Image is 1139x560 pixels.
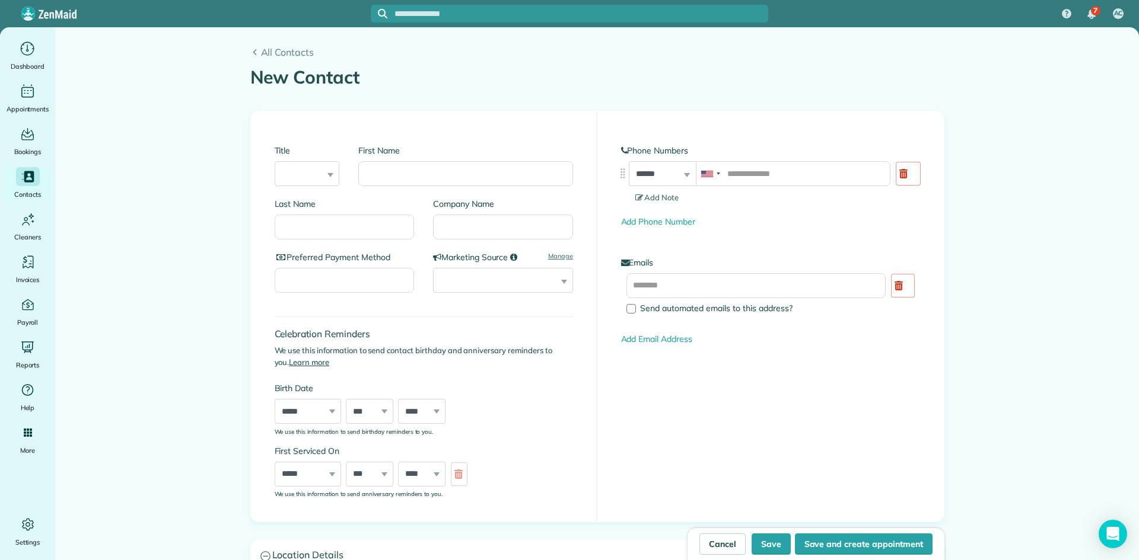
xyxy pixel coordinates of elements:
label: Marketing Source [433,251,573,263]
h4: Celebration Reminders [275,329,573,339]
sub: We use this information to send anniversary reminders to you. [275,490,443,497]
svg: Focus search [378,9,387,18]
a: Appointments [5,82,50,115]
span: Reports [16,359,40,371]
span: Cleaners [14,231,41,243]
a: Settings [5,515,50,548]
img: drag_indicator-119b368615184ecde3eda3c64c821f6cf29d3e2b97b89ee44bc31753036683e5.png [616,167,629,180]
label: First Serviced On [275,445,473,457]
button: Save and create appointment [795,533,933,555]
span: 7 [1093,6,1097,15]
h1: New Contact [250,68,944,87]
a: Learn more [289,357,329,367]
label: Last Name [275,198,415,210]
label: Title [275,145,340,156]
span: Help [21,402,35,414]
div: 7 unread notifications [1079,1,1104,27]
p: We use this information to send contact birthday and anniversary reminders to you. [275,345,573,368]
a: Dashboard [5,39,50,72]
a: All Contacts [250,45,944,59]
label: First Name [358,145,572,156]
span: Dashboard [11,60,44,72]
a: Cleaners [5,210,50,243]
span: Payroll [17,316,39,328]
span: More [20,444,35,456]
span: Invoices [16,274,40,286]
span: Add Note [635,193,679,202]
a: Reports [5,338,50,371]
label: Phone Numbers [621,145,920,156]
span: Appointments [7,103,49,115]
label: Company Name [433,198,573,210]
span: Send automated emails to this address? [640,303,793,313]
a: Payroll [5,295,50,328]
a: Manage [548,251,573,261]
a: Contacts [5,167,50,200]
label: Emails [621,257,920,268]
a: Cancel [699,533,746,555]
button: Focus search [371,9,387,18]
div: Open Intercom Messenger [1099,520,1127,548]
span: Bookings [14,146,42,158]
a: Add Email Address [621,334,692,344]
a: Bookings [5,124,50,158]
a: Add Phone Number [621,216,695,227]
span: AC [1114,9,1123,18]
a: Invoices [5,252,50,286]
span: Settings [15,536,40,548]
div: United States: +1 [696,162,724,185]
a: Help [5,380,50,414]
label: Preferred Payment Method [275,251,415,263]
span: All Contacts [261,45,944,59]
button: Save [752,533,791,555]
sub: We use this information to send birthday reminders to you. [275,428,434,435]
span: Contacts [14,188,41,200]
label: Birth Date [275,382,473,394]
